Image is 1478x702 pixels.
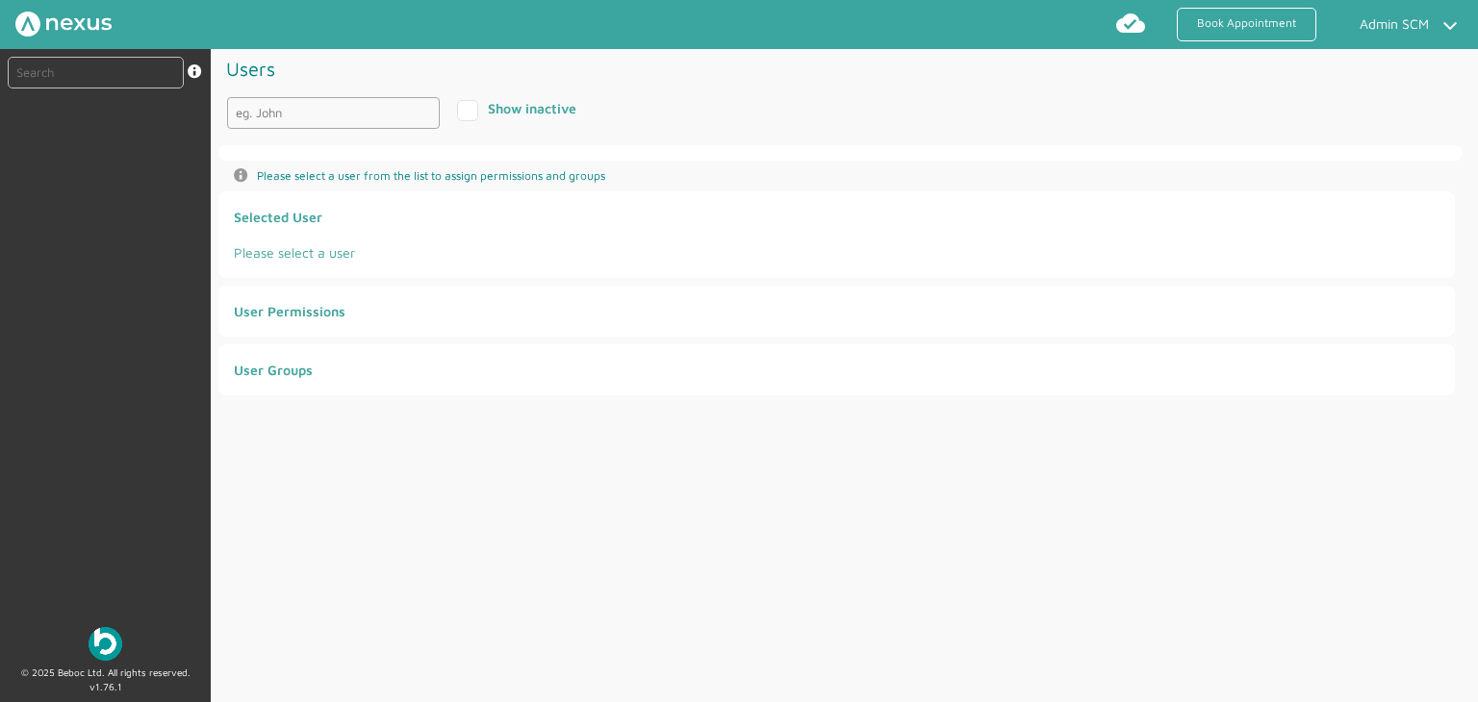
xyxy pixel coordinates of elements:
img: Beboc Logo [89,627,122,661]
label: Selected User [226,199,1447,235]
span: Please select a user from the list to assign permissions and groups [257,168,605,184]
h1: Users [226,49,848,88]
label: Show inactive [457,100,576,116]
label: User Groups [226,352,1447,388]
input: eg. John [227,97,440,129]
label: User Permissions [226,293,1447,329]
input: Search by: Ref, PostCode, MPAN, MPRN, Account, Customer [8,57,184,88]
a: Book Appointment [1177,8,1316,41]
label: Please select a user [234,242,828,263]
img: Nexus [15,12,112,37]
img: md-cloud-done.svg [1115,8,1146,38]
